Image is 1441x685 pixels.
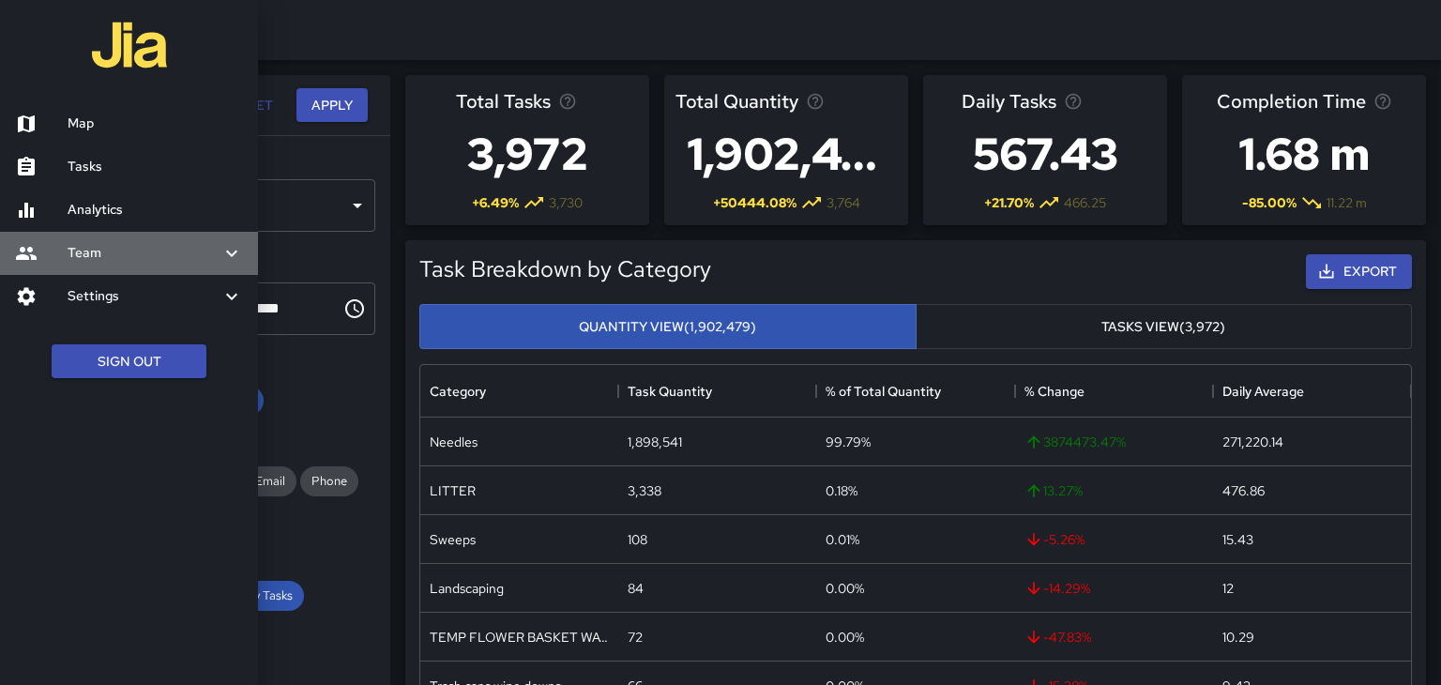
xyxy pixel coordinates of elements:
[52,344,206,379] button: Sign Out
[68,243,220,264] h6: Team
[68,157,243,177] h6: Tasks
[92,8,167,83] img: jia-logo
[68,286,220,307] h6: Settings
[68,114,243,134] h6: Map
[68,200,243,221] h6: Analytics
